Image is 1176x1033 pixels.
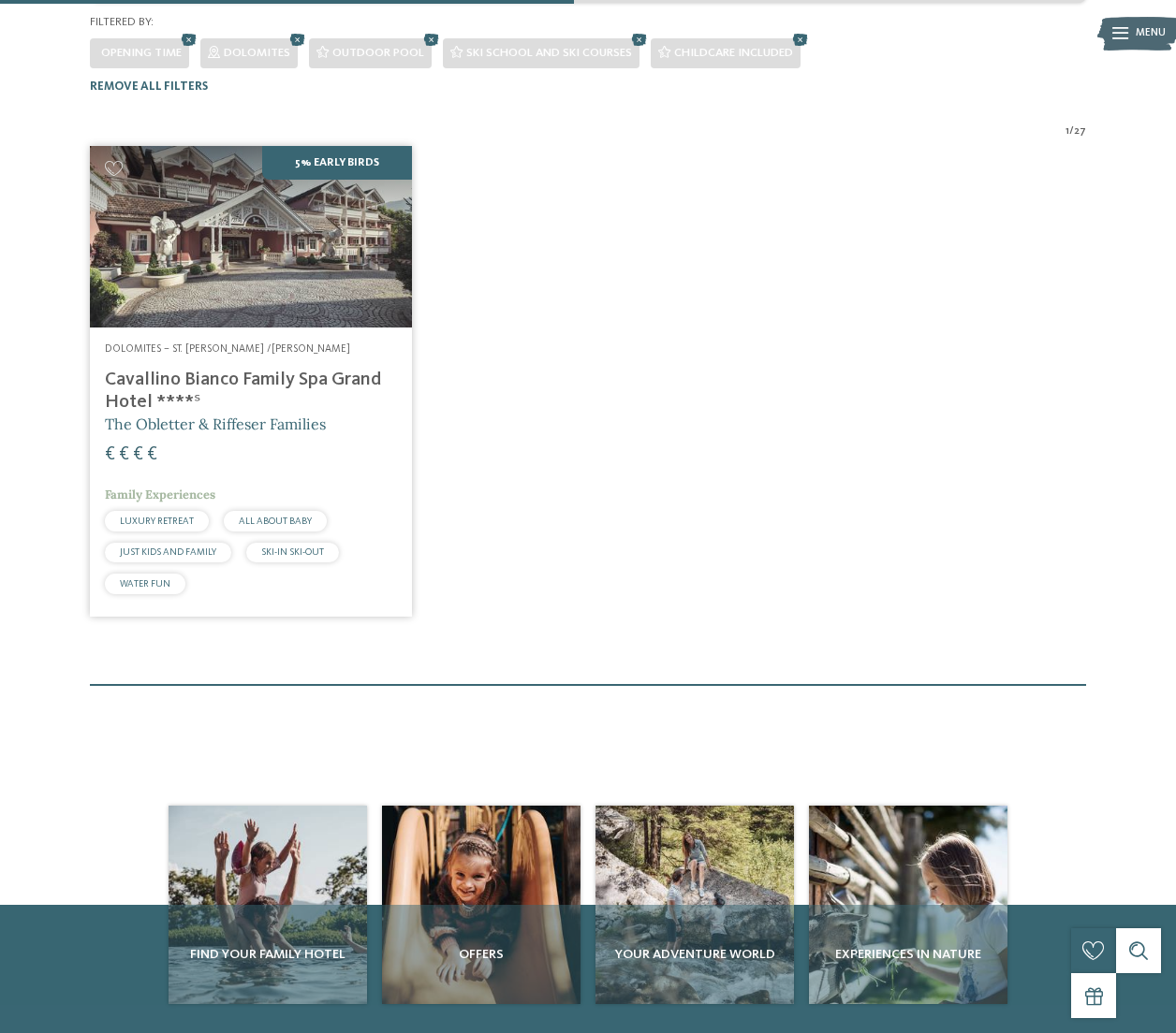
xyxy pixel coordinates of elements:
span: Filtered by: [90,16,154,28]
span: 27 [1074,124,1086,139]
span: Ski school and ski courses [466,47,632,59]
span: Experiences in nature [816,945,1000,964]
span: € [133,445,143,464]
span: Family Experiences [105,487,215,502]
span: SKI-IN SKI-OUT [261,547,324,557]
span: LUXURY RETREAT [120,516,194,526]
img: Family Spa Grand Hotel Cavallino Bianco ****ˢ [90,146,412,327]
span: Your adventure world [603,945,786,964]
img: Looking for family hotels? Find the best ones here! [169,806,367,1004]
span: € [147,445,157,464]
img: Looking for family hotels? Find the best ones here! [595,806,794,1004]
span: Childcare included [674,47,793,59]
a: Looking for family hotels? Find the best ones here! Your adventure world [595,806,794,1004]
span: Opening time [101,47,182,59]
a: Looking for family hotels? Find the best ones here! Experiences in nature [809,806,1007,1004]
a: Looking for family hotels? Find the best ones here! Find your family hotel [169,806,367,1004]
span: Dolomites – St. [PERSON_NAME] /[PERSON_NAME] [105,343,350,355]
img: Looking for family hotels? Find the best ones here! [809,806,1007,1004]
a: Looking for family hotels? Find the best ones here! Offers [382,806,581,1004]
img: Looking for family hotels? Find the best ones here! [382,806,581,1004]
span: ALL ABOUT BABY [239,516,312,526]
span: Remove all filters [90,80,208,93]
span: / [1069,124,1074,139]
span: € [105,445,115,464]
a: Looking for family hotels? Find the best ones here! 5% Early Birds Dolomites – St. [PERSON_NAME] ... [90,146,412,617]
span: JUST KIDS AND FAMILY [120,547,216,557]
span: WATER FUN [120,579,170,589]
span: Dolomites [224,47,290,59]
span: € [119,445,129,464]
span: Find your family hotel [176,945,360,964]
span: Outdoor pool [332,47,424,59]
span: The Obletter & Riffeser Families [105,415,326,433]
span: Offers [390,945,573,964]
h4: Cavallino Bianco Family Spa Grand Hotel ****ˢ [105,369,397,414]
span: 1 [1066,124,1069,139]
